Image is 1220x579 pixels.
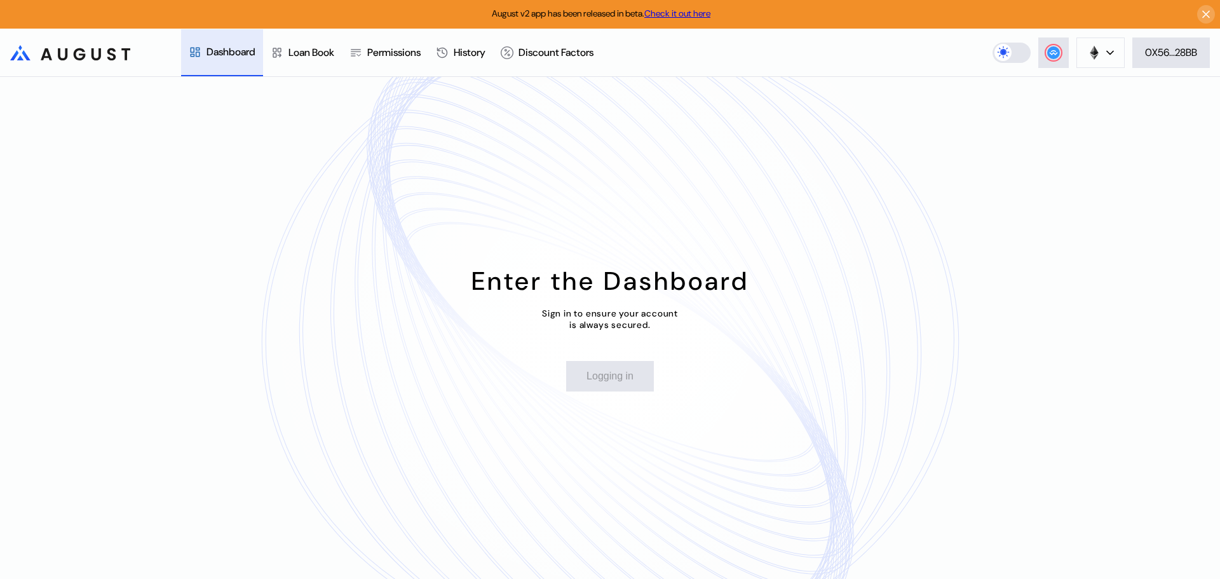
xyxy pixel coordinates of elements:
[1132,37,1210,68] button: 0X56...28BB
[492,8,710,19] span: August v2 app has been released in beta.
[428,29,493,76] a: History
[263,29,342,76] a: Loan Book
[493,29,601,76] a: Discount Factors
[1087,46,1101,60] img: chain logo
[367,46,421,59] div: Permissions
[471,264,749,297] div: Enter the Dashboard
[1145,46,1197,59] div: 0X56...28BB
[288,46,334,59] div: Loan Book
[644,8,710,19] a: Check it out here
[566,361,654,392] button: Logging in
[207,45,255,58] div: Dashboard
[1076,37,1125,68] button: chain logo
[181,29,263,76] a: Dashboard
[342,29,428,76] a: Permissions
[454,46,485,59] div: History
[518,46,593,59] div: Discount Factors
[542,308,678,330] div: Sign in to ensure your account is always secured.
